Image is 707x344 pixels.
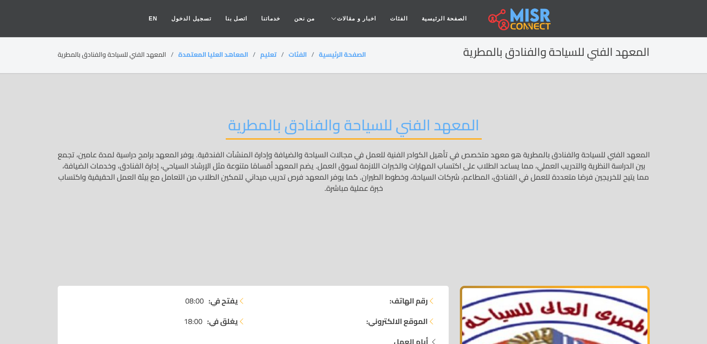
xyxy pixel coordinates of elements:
[390,295,428,306] strong: رقم الهاتف:
[337,14,376,23] span: اخبار و مقالات
[488,7,551,30] img: main.misr_connect
[209,295,238,306] strong: يفتح في:
[366,316,428,327] strong: الموقع الالكتروني:
[254,10,287,27] a: خدماتنا
[463,46,650,59] h2: المعهد الفني للسياحة والفنادق بالمطرية
[58,50,178,60] li: المعهد الفني للسياحة والفنادق بالمطرية
[289,48,307,61] a: الفئات
[260,48,276,61] a: تعليم
[207,316,238,327] strong: يغلق في:
[226,116,482,140] h2: المعهد الفني للسياحة والفنادق بالمطرية
[319,48,366,61] a: الصفحة الرئيسية
[185,295,204,306] span: 08:00
[322,10,383,27] a: اخبار و مقالات
[184,316,202,327] span: 18:00
[142,10,165,27] a: EN
[178,48,248,61] a: المعاهد العليا المعتمدة
[218,10,254,27] a: اتصل بنا
[164,10,218,27] a: تسجيل الدخول
[58,149,650,272] p: المعهد الفني للسياحة والفنادق بالمطرية هو معهد متخصص في تأهيل الكوادر الفنية للعمل في مجالات السي...
[383,10,415,27] a: الفئات
[415,10,474,27] a: الصفحة الرئيسية
[287,10,322,27] a: من نحن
